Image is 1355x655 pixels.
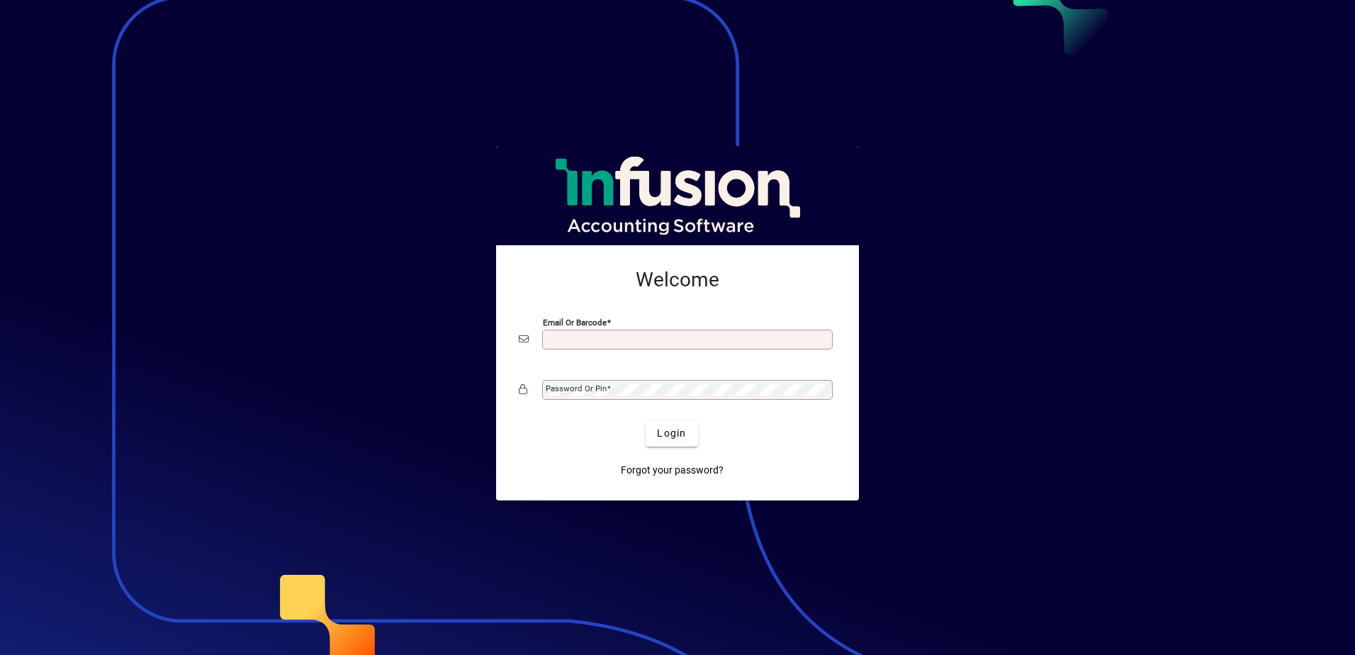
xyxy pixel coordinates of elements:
[543,317,607,327] mat-label: Email or Barcode
[621,463,724,478] span: Forgot your password?
[615,458,729,483] a: Forgot your password?
[657,426,686,441] span: Login
[546,384,607,393] mat-label: Password or Pin
[646,421,697,447] button: Login
[519,268,836,292] h2: Welcome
